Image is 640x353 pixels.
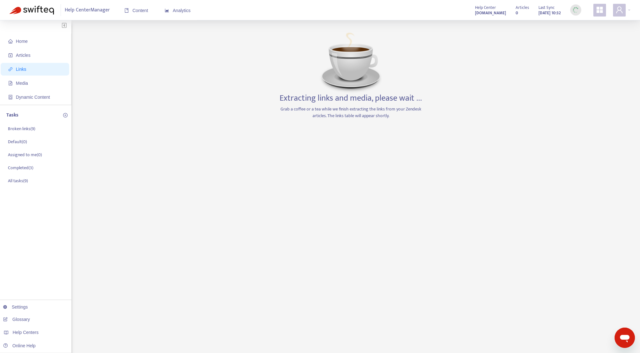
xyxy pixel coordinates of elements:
[8,138,27,145] p: Default ( 0 )
[6,111,18,119] p: Tasks
[475,4,496,11] span: Help Center
[8,125,35,132] p: Broken links ( 9 )
[16,81,28,86] span: Media
[538,10,561,17] strong: [DATE] 10:32
[280,93,422,103] h3: Extracting links and media, please wait ...
[16,95,50,100] span: Dynamic Content
[16,39,28,44] span: Home
[8,164,33,171] p: Completed ( 3 )
[10,6,54,15] img: Swifteq
[8,151,42,158] p: Assigned to me ( 0 )
[13,330,39,335] span: Help Centers
[572,6,580,14] img: sync_loading.0b5143dde30e3a21642e.gif
[8,95,13,99] span: container
[3,317,30,322] a: Glossary
[8,67,13,71] span: link
[8,53,13,57] span: account-book
[3,304,28,310] a: Settings
[616,6,623,14] span: user
[165,8,169,13] span: area-chart
[8,81,13,85] span: file-image
[124,8,129,13] span: book
[516,10,518,17] strong: 0
[276,106,426,119] p: Grab a coffee or a tea while we finish extracting the links from your Zendesk articles. The links...
[3,343,36,348] a: Online Help
[319,30,383,93] img: Coffee image
[8,177,28,184] p: All tasks ( 9 )
[16,67,26,72] span: Links
[165,8,191,13] span: Analytics
[538,4,555,11] span: Last Sync
[475,9,506,17] a: [DOMAIN_NAME]
[615,328,635,348] iframe: Button to launch messaging window
[16,53,30,58] span: Articles
[8,39,13,43] span: home
[596,6,604,14] span: appstore
[124,8,148,13] span: Content
[475,10,506,17] strong: [DOMAIN_NAME]
[63,113,68,117] span: plus-circle
[516,4,529,11] span: Articles
[65,4,110,16] span: Help Center Manager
